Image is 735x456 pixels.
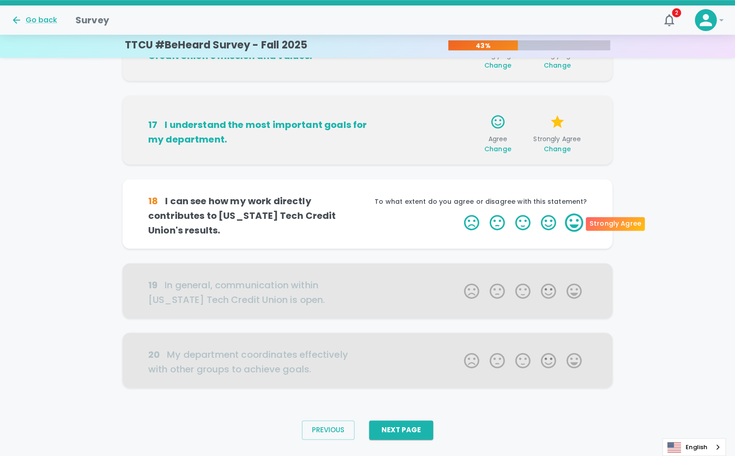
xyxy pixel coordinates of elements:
[448,41,518,50] p: 43%
[484,144,511,154] span: Change
[148,117,157,132] div: 17
[11,15,57,26] button: Go back
[148,194,368,238] h6: I can see how my work directly contributes to [US_STATE] Tech Credit Union's results.
[369,420,433,440] button: Next Page
[662,438,726,456] div: Language
[302,420,354,440] button: Previous
[663,439,725,456] a: English
[531,134,583,154] span: Strongly Agree
[544,61,571,70] span: Change
[148,117,368,147] h6: I understand the most important goals for my department.
[544,144,571,154] span: Change
[368,197,587,206] p: To what extent do you agree or disagree with this statement?
[586,217,645,231] div: Strongly Agree
[148,194,158,208] div: 18
[658,9,680,31] button: 2
[662,438,726,456] aside: Language selected: English
[125,39,307,52] h4: TTCU #BeHeard Survey - Fall 2025
[484,61,511,70] span: Change
[75,13,109,27] h1: Survey
[672,8,681,17] span: 2
[472,134,524,154] span: Agree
